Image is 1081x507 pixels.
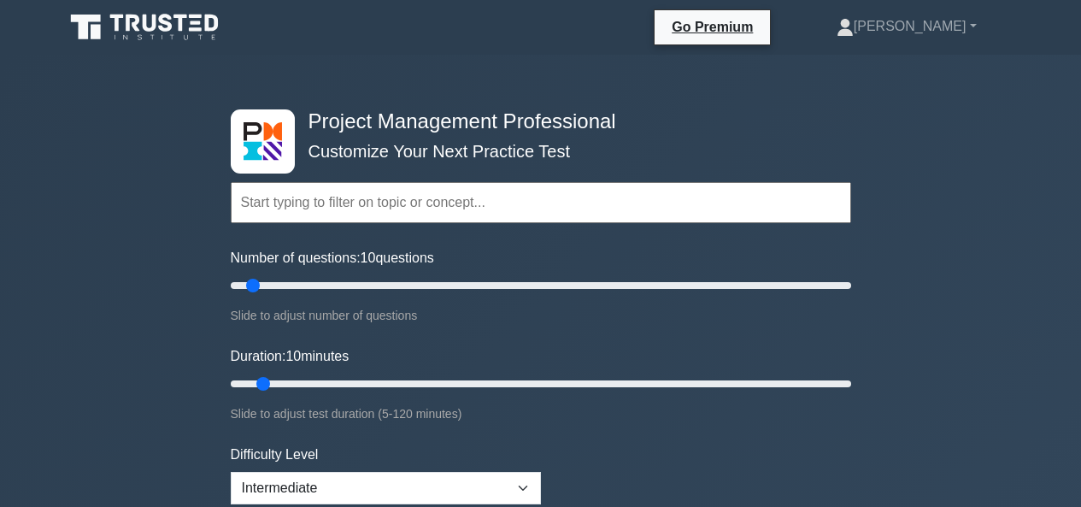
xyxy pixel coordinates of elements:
[231,404,851,424] div: Slide to adjust test duration (5-120 minutes)
[231,182,851,223] input: Start typing to filter on topic or concept...
[302,109,767,134] h4: Project Management Professional
[231,248,434,268] label: Number of questions: questions
[361,251,376,265] span: 10
[231,346,350,367] label: Duration: minutes
[796,9,1018,44] a: [PERSON_NAME]
[231,305,851,326] div: Slide to adjust number of questions
[661,16,763,38] a: Go Premium
[231,445,319,465] label: Difficulty Level
[285,349,301,363] span: 10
